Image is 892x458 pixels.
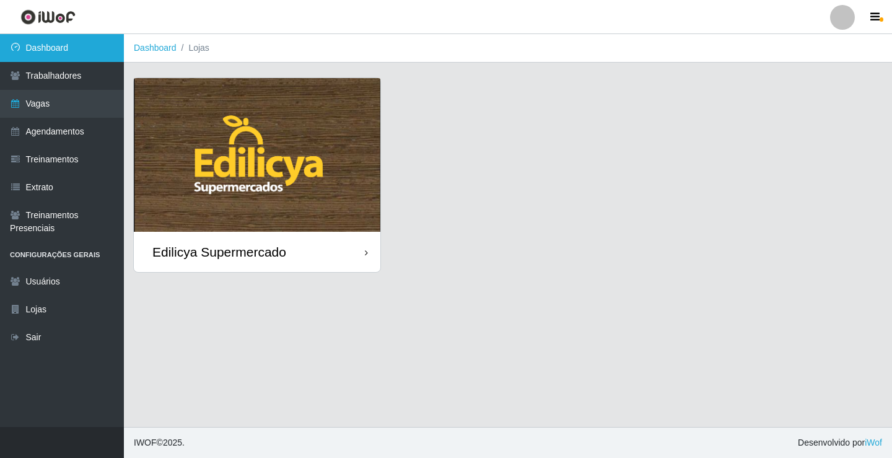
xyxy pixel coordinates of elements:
[134,78,380,272] a: Edilicya Supermercado
[134,438,157,447] span: IWOF
[798,436,882,449] span: Desenvolvido por
[134,436,185,449] span: © 2025 .
[20,9,76,25] img: CoreUI Logo
[124,34,892,63] nav: breadcrumb
[134,43,177,53] a: Dashboard
[177,42,209,55] li: Lojas
[865,438,882,447] a: iWof
[152,244,286,260] div: Edilicya Supermercado
[134,78,380,232] img: cardImg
